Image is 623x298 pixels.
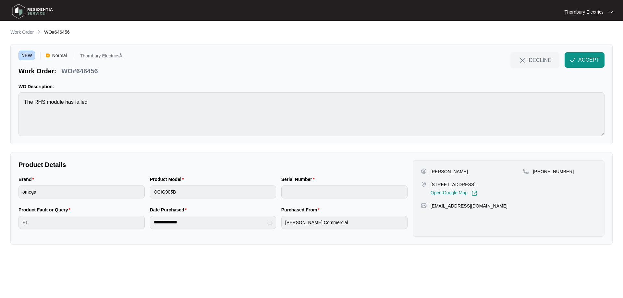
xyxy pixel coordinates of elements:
[10,2,55,21] img: residentia service logo
[50,51,69,60] span: Normal
[61,66,98,76] p: WO#646456
[523,168,529,174] img: map-pin
[18,51,35,60] span: NEW
[529,56,551,64] span: DECLINE
[578,56,599,64] span: ACCEPT
[281,185,408,198] input: Serial Number
[421,203,427,209] img: map-pin
[154,219,266,226] input: Date Purchased
[18,176,37,183] label: Brand
[421,181,427,187] img: map-pin
[421,168,427,174] img: user-pin
[281,216,408,229] input: Purchased From
[510,52,559,68] button: close-IconDECLINE
[150,185,276,198] input: Product Model
[18,92,605,136] textarea: The RHS module has failed
[281,176,317,183] label: Serial Number
[18,207,73,213] label: Product Fault or Query
[564,9,604,15] p: Thornbury Electrics
[565,52,605,68] button: check-IconACCEPT
[431,168,468,175] p: [PERSON_NAME]
[46,54,50,57] img: Vercel Logo
[18,160,408,169] p: Product Details
[18,216,145,229] input: Product Fault or Query
[36,29,42,34] img: chevron-right
[570,57,576,63] img: check-Icon
[281,207,322,213] label: Purchased From
[150,207,189,213] label: Date Purchased
[431,190,477,196] a: Open Google Map
[431,181,477,188] p: [STREET_ADDRESS],
[150,176,187,183] label: Product Model
[80,54,122,60] p: Thornbury ElectricsÂ
[44,30,70,35] span: WO#646456
[10,29,34,35] p: Work Order
[533,168,574,175] p: [PHONE_NUMBER]
[18,66,56,76] p: Work Order:
[609,10,613,14] img: dropdown arrow
[519,56,526,64] img: close-Icon
[18,83,605,90] p: WO Description:
[9,29,35,36] a: Work Order
[18,185,145,198] input: Brand
[431,203,507,209] p: [EMAIL_ADDRESS][DOMAIN_NAME]
[471,190,477,196] img: Link-External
